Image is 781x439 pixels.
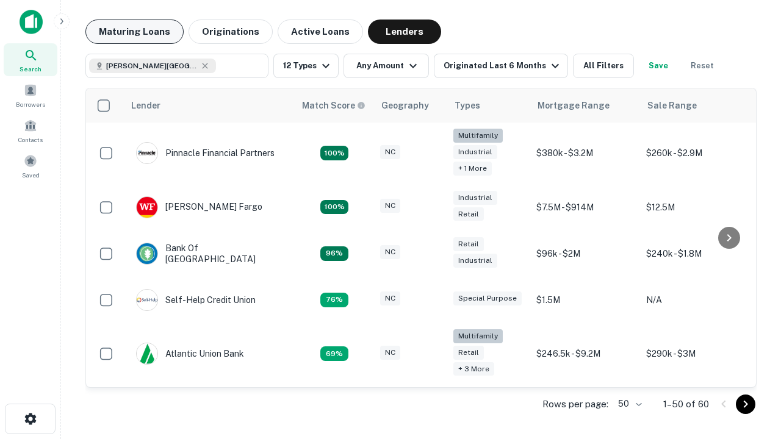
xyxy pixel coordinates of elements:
button: Originated Last 6 Months [434,54,568,78]
td: $380k - $3.2M [530,123,640,184]
th: Types [447,88,530,123]
span: Saved [22,170,40,180]
div: Special Purpose [453,291,522,305]
span: Search [20,64,41,74]
div: Retail [453,346,484,360]
div: Self-help Credit Union [136,289,256,311]
div: Geography [381,98,429,113]
div: Originated Last 6 Months [444,59,563,73]
button: Any Amount [344,54,429,78]
button: Lenders [368,20,441,44]
p: 1–50 of 60 [663,397,709,412]
div: Lender [131,98,160,113]
div: Capitalize uses an advanced AI algorithm to match your search with the best lender. The match sco... [302,99,365,112]
div: Mortgage Range [538,98,610,113]
div: NC [380,199,400,213]
div: Matching Properties: 26, hasApolloMatch: undefined [320,146,348,160]
div: + 1 more [453,162,492,176]
div: Industrial [453,145,497,159]
td: $1.5M [530,277,640,323]
div: Atlantic Union Bank [136,343,244,365]
td: $260k - $2.9M [640,123,750,184]
a: Saved [4,149,57,182]
span: Borrowers [16,99,45,109]
th: Sale Range [640,88,750,123]
div: Industrial [453,191,497,205]
a: Borrowers [4,79,57,112]
div: Industrial [453,254,497,268]
span: [PERSON_NAME][GEOGRAPHIC_DATA], [GEOGRAPHIC_DATA] [106,60,198,71]
th: Geography [374,88,447,123]
div: NC [380,346,400,360]
img: picture [137,243,157,264]
button: Active Loans [278,20,363,44]
td: $290k - $3M [640,323,750,385]
div: Multifamily [453,129,503,143]
div: NC [380,145,400,159]
button: Maturing Loans [85,20,184,44]
img: picture [137,143,157,163]
img: picture [137,290,157,310]
div: Pinnacle Financial Partners [136,142,275,164]
div: NC [380,245,400,259]
div: Retail [453,237,484,251]
div: Multifamily [453,329,503,343]
span: Contacts [18,135,43,145]
td: $96k - $2M [530,230,640,277]
p: Rows per page: [542,397,608,412]
button: Go to next page [736,394,755,414]
div: [PERSON_NAME] Fargo [136,196,262,218]
th: Mortgage Range [530,88,640,123]
div: Matching Properties: 14, hasApolloMatch: undefined [320,246,348,261]
button: Save your search to get updates of matches that match your search criteria. [639,54,678,78]
div: + 3 more [453,362,494,376]
div: NC [380,291,400,305]
div: Retail [453,207,484,221]
button: All Filters [573,54,634,78]
a: Contacts [4,114,57,147]
button: 12 Types [273,54,339,78]
td: N/A [640,277,750,323]
button: Reset [683,54,722,78]
div: Types [455,98,480,113]
div: Matching Properties: 15, hasApolloMatch: undefined [320,200,348,215]
td: $12.5M [640,184,750,230]
td: $240k - $1.8M [640,230,750,277]
div: Matching Properties: 10, hasApolloMatch: undefined [320,346,348,361]
h6: Match Score [302,99,363,112]
img: capitalize-icon.png [20,10,43,34]
iframe: Chat Widget [720,302,781,361]
img: picture [137,197,157,218]
td: $246.5k - $9.2M [530,323,640,385]
td: $7.5M - $914M [530,184,640,230]
div: Sale Range [647,98,697,113]
img: picture [137,343,157,364]
th: Capitalize uses an advanced AI algorithm to match your search with the best lender. The match sco... [295,88,374,123]
th: Lender [124,88,295,123]
a: Search [4,43,57,76]
div: Bank Of [GEOGRAPHIC_DATA] [136,243,283,265]
button: Originations [189,20,273,44]
div: Matching Properties: 11, hasApolloMatch: undefined [320,293,348,307]
div: 50 [613,395,644,413]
